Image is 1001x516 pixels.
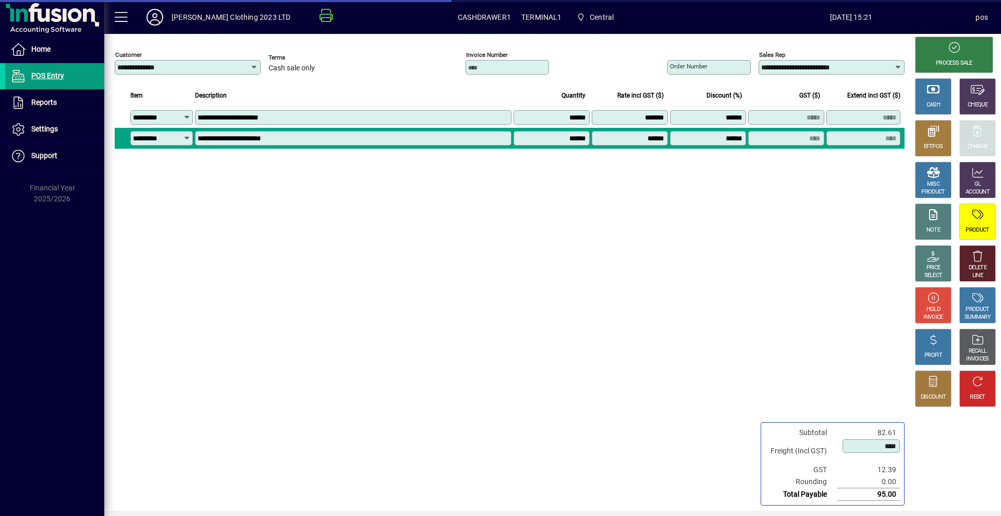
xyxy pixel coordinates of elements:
[924,143,943,151] div: EFTPOS
[923,314,943,321] div: INVOICE
[5,90,104,116] a: Reports
[466,51,508,58] mat-label: Invoice number
[765,476,837,488] td: Rounding
[926,306,940,314] div: HOLD
[195,90,227,101] span: Description
[921,188,945,196] div: PRODUCT
[966,188,990,196] div: ACCOUNT
[31,45,51,53] span: Home
[765,464,837,476] td: GST
[268,54,331,61] span: Terms
[31,71,64,80] span: POS Entry
[172,9,290,26] div: [PERSON_NAME] Clothing 2023 LTD
[458,9,511,26] span: CASHDRAWER1
[969,264,986,272] div: DELETE
[130,90,143,101] span: Item
[31,98,57,106] span: Reports
[138,8,172,27] button: Profile
[926,264,941,272] div: PRICE
[837,464,900,476] td: 12.39
[968,143,988,151] div: CHARGE
[837,488,900,501] td: 95.00
[924,272,943,280] div: SELECT
[921,393,946,401] div: DISCOUNT
[926,226,940,234] div: NOTE
[115,51,142,58] mat-label: Customer
[966,306,989,314] div: PRODUCT
[765,439,837,464] td: Freight (Incl GST)
[966,355,988,363] div: INVOICES
[765,488,837,501] td: Total Payable
[968,101,987,109] div: CHEQUE
[924,352,942,359] div: PROFIT
[970,393,985,401] div: RESET
[926,101,940,109] div: CASH
[521,9,562,26] span: TERMINAL1
[837,427,900,439] td: 82.61
[759,51,785,58] mat-label: Sales rep
[799,90,820,101] span: GST ($)
[975,9,988,26] div: pos
[31,151,57,160] span: Support
[706,90,742,101] span: Discount (%)
[572,8,618,27] span: Central
[561,90,585,101] span: Quantity
[765,427,837,439] td: Subtotal
[966,226,989,234] div: PRODUCT
[969,347,987,355] div: RECALL
[31,125,58,133] span: Settings
[5,37,104,63] a: Home
[927,181,939,188] div: MISC
[268,64,315,73] span: Cash sale only
[974,181,981,188] div: GL
[670,63,707,70] mat-label: Order number
[837,476,900,488] td: 0.00
[5,116,104,142] a: Settings
[936,59,972,67] div: PROCESS SALE
[590,9,614,26] span: Central
[5,143,104,169] a: Support
[617,90,664,101] span: Rate incl GST ($)
[847,90,900,101] span: Extend incl GST ($)
[965,314,991,321] div: SUMMARY
[972,272,983,280] div: LINE
[727,9,976,26] span: [DATE] 15:21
